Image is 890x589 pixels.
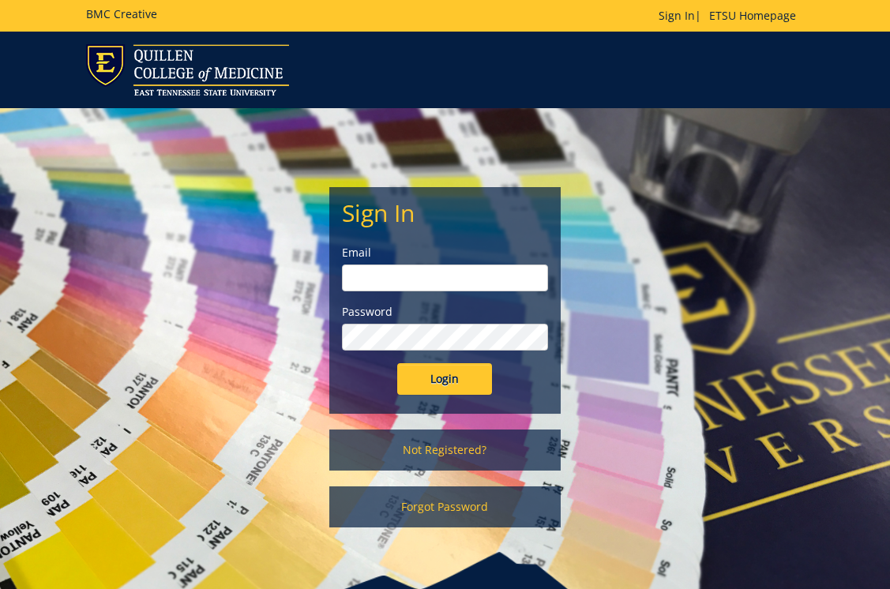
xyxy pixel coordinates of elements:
img: ETSU logo [86,44,289,96]
a: Not Registered? [329,430,561,471]
p: | [659,8,804,24]
h2: Sign In [342,200,548,226]
a: Forgot Password [329,486,561,527]
label: Email [342,245,548,261]
a: Sign In [659,8,695,23]
h5: BMC Creative [86,8,157,20]
a: ETSU Homepage [701,8,804,23]
label: Password [342,304,548,320]
input: Login [397,363,492,395]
